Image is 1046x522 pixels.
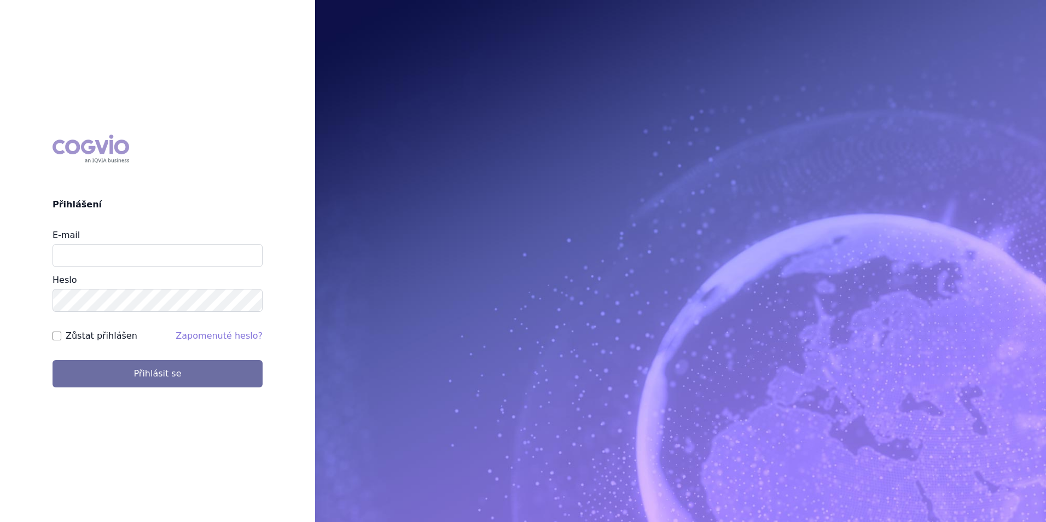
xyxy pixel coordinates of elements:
label: Zůstat přihlášen [66,329,137,343]
h2: Přihlášení [53,198,263,211]
label: E-mail [53,230,80,240]
div: COGVIO [53,135,129,163]
label: Heslo [53,275,77,285]
button: Přihlásit se [53,360,263,387]
a: Zapomenuté heslo? [176,330,263,341]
